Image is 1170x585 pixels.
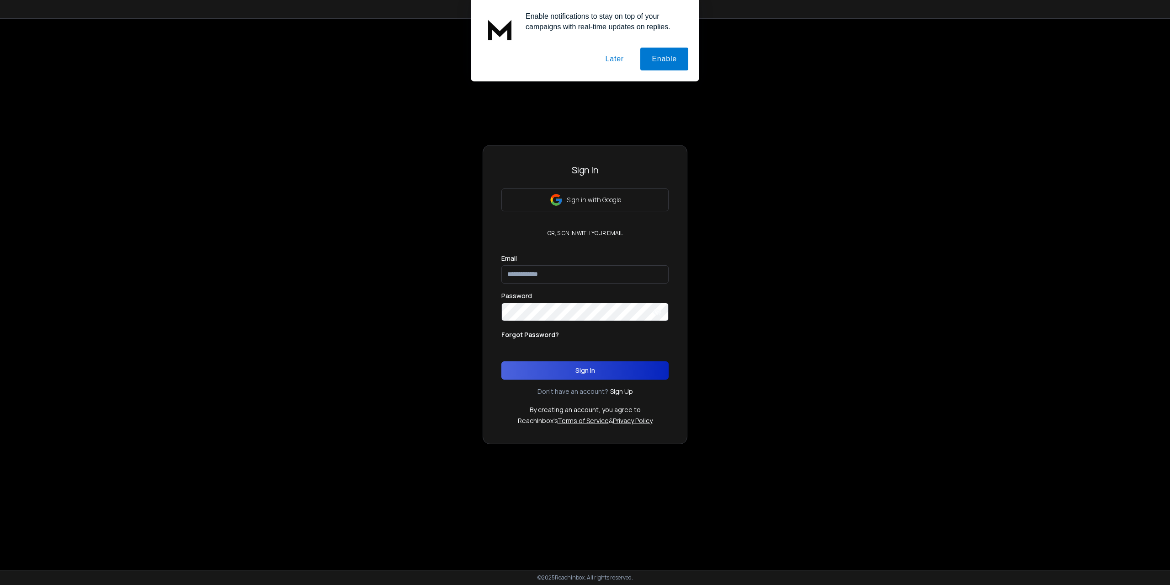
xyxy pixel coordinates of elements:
[518,416,653,425] p: ReachInbox's &
[594,48,635,70] button: Later
[501,164,669,177] h3: Sign In
[501,255,517,262] label: Email
[501,293,532,299] label: Password
[537,387,608,396] p: Don't have an account?
[482,11,518,48] img: notification icon
[501,330,559,339] p: Forgot Password?
[613,416,653,425] a: Privacy Policy
[558,416,609,425] a: Terms of Service
[640,48,688,70] button: Enable
[530,405,641,414] p: By creating an account, you agree to
[567,195,621,204] p: Sign in with Google
[501,361,669,380] button: Sign In
[537,574,633,581] p: © 2025 Reachinbox. All rights reserved.
[544,230,627,237] p: or, sign in with your email
[610,387,633,396] a: Sign Up
[518,11,688,32] div: Enable notifications to stay on top of your campaigns with real-time updates on replies.
[501,188,669,211] button: Sign in with Google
